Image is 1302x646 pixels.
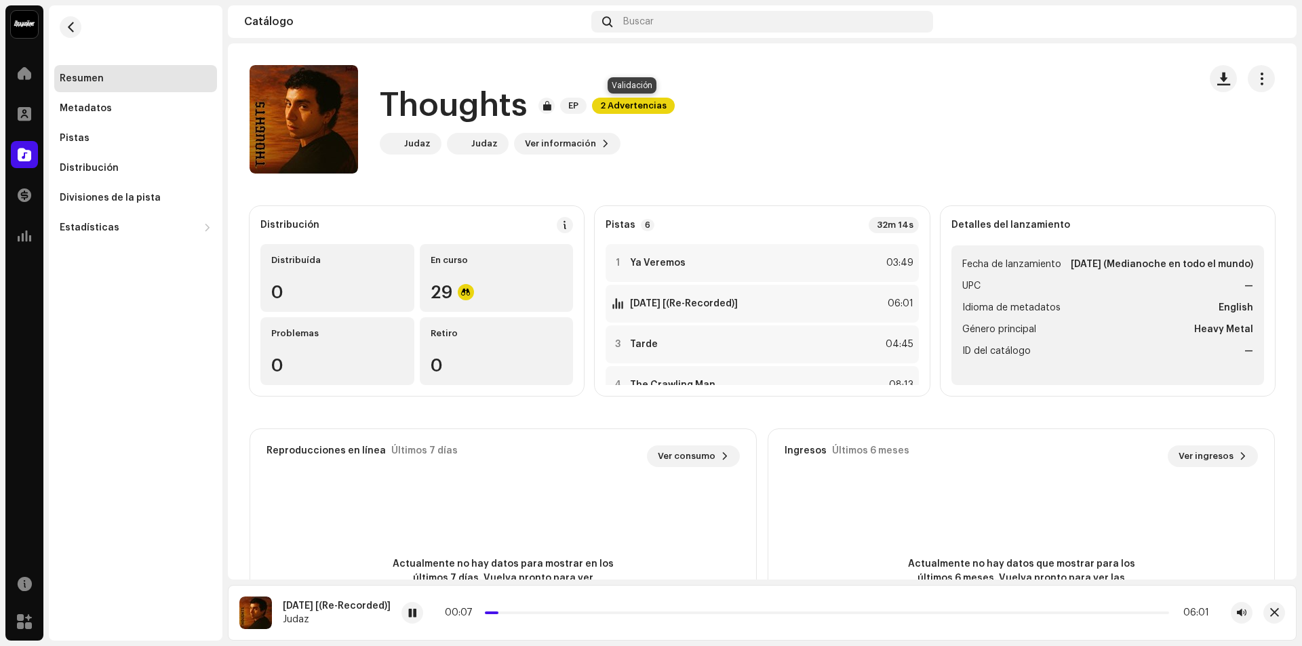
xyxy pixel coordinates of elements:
div: 06:01 [884,296,913,312]
img: 10370c6a-d0e2-4592-b8a2-38f444b0ca44 [11,11,38,38]
div: Judaz [471,138,498,149]
div: Ingresos [785,445,827,456]
div: Retiro [431,328,563,339]
div: Resumen [60,73,104,84]
strong: [DATE] (Medianoche en todo el mundo) [1071,256,1253,272]
img: cc740fc7-cfd4-4ba6-8bdb-bf06fae65ce6 [239,597,272,629]
span: Idioma de metadatos [962,300,1061,316]
div: 00:07 [445,607,479,618]
img: 43658ac0-0e7d-48d6-b221-62ff80ae48e2 [1259,11,1280,33]
div: 06:01 [1175,607,1209,618]
span: ID del catálogo [962,343,1031,359]
span: UPC [962,278,981,294]
div: 04:45 [884,336,913,352]
re-m-nav-item: Resumen [54,65,217,92]
re-m-nav-item: Distribución [54,155,217,182]
strong: Pistas [606,220,635,230]
div: Distribución [260,220,319,230]
div: Distribución [60,163,119,174]
div: Judaz [283,614,391,625]
div: Divisiones de la pista [60,193,161,203]
img: c5b854c2-ec91-4f4c-9b42-e8181b7263e8 [382,136,399,152]
h1: Thoughts [380,84,528,127]
strong: Heavy Metal [1194,321,1253,338]
div: Estadísticas [60,222,119,233]
strong: English [1219,300,1253,316]
div: [DATE] [(Re-Recorded)] [283,601,391,611]
div: 32m 14s [869,217,919,233]
span: EP [560,98,587,114]
re-m-nav-item: Pistas [54,125,217,152]
p-badge: 6 [641,219,654,231]
strong: Ya Veremos [630,258,686,268]
div: Últimos 6 meses [832,445,909,456]
img: f0b40252-832b-4615-81db-0bc8098a6230 [450,136,466,152]
span: Buscar [623,16,654,27]
span: Actualmente no hay datos para mostrar en los últimos 7 días. Vuelva pronto para ver actualizaciones. [381,557,625,600]
button: Ver ingresos [1168,445,1258,467]
div: 03:49 [884,255,913,271]
span: Género principal [962,321,1036,338]
button: Ver consumo [647,445,740,467]
span: Fecha de lanzamiento [962,256,1061,272]
div: Reproducciones en línea [267,445,386,456]
re-m-nav-item: Metadatos [54,95,217,122]
div: Pistas [60,133,90,144]
div: Problemas [271,328,403,339]
span: 2 Advertencias [592,98,675,114]
span: Ver ingresos [1179,443,1234,470]
strong: — [1244,278,1253,294]
button: Ver información [514,133,620,155]
strong: The Crawling Man [630,380,715,390]
strong: Detalles del lanzamiento [951,220,1070,230]
span: Ver consumo [658,443,715,470]
re-m-nav-item: Divisiones de la pista [54,184,217,211]
span: Actualmente no hay datos que mostrar para los últimos 6 meses. Vuelva pronto para ver las actuali... [899,557,1143,600]
div: Catálogo [244,16,586,27]
strong: [DATE] [(Re-Recorded)] [630,298,738,309]
strong: Tarde [630,339,658,350]
div: Judaz [404,138,431,149]
div: Metadatos [60,103,112,114]
div: En curso [431,255,563,266]
div: Distribuída [271,255,403,266]
div: 08:13 [884,377,913,393]
span: Ver información [525,130,596,157]
re-m-nav-dropdown: Estadísticas [54,214,217,241]
strong: — [1244,343,1253,359]
div: Últimos 7 días [391,445,458,456]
